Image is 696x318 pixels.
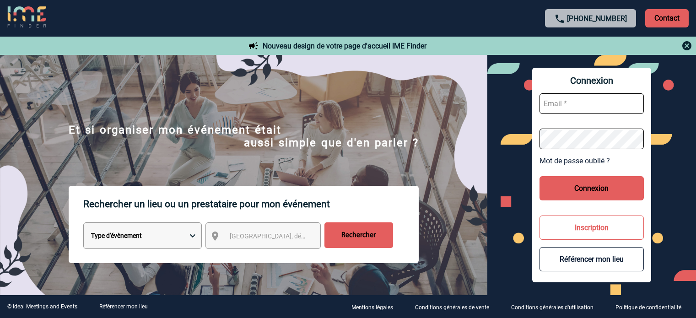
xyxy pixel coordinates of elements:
[324,222,393,248] input: Rechercher
[408,302,504,311] a: Conditions générales de vente
[540,75,644,86] span: Connexion
[7,303,77,310] div: © Ideal Meetings and Events
[554,13,565,24] img: call-24-px.png
[351,304,393,311] p: Mentions légales
[230,232,357,240] span: [GEOGRAPHIC_DATA], département, région...
[83,186,419,222] p: Rechercher un lieu ou un prestataire pour mon événement
[504,302,608,311] a: Conditions générales d'utilisation
[540,93,644,114] input: Email *
[608,302,696,311] a: Politique de confidentialité
[415,304,489,311] p: Conditions générales de vente
[615,304,681,311] p: Politique de confidentialité
[344,302,408,311] a: Mentions légales
[511,304,593,311] p: Conditions générales d'utilisation
[645,9,689,27] p: Contact
[99,303,148,310] a: Référencer mon lieu
[540,156,644,165] a: Mot de passe oublié ?
[540,176,644,200] button: Connexion
[540,216,644,240] button: Inscription
[567,14,627,23] a: [PHONE_NUMBER]
[540,247,644,271] button: Référencer mon lieu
